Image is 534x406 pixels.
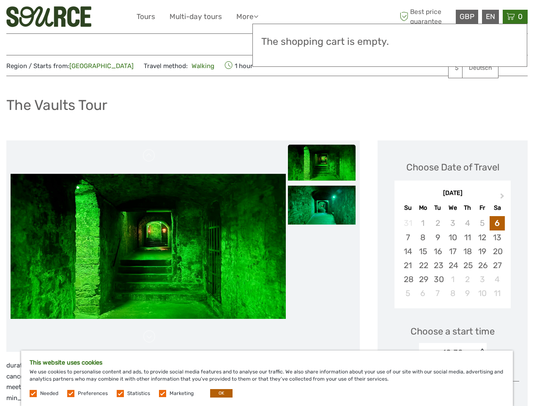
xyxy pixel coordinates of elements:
[430,244,445,258] div: Choose Tuesday, September 16th, 2025
[12,15,96,22] p: We're away right now. Please check back later!
[430,272,445,286] div: Choose Tuesday, September 30th, 2025
[6,6,91,27] img: 3329-47040232-ff2c-48b1-8121-089692e6fd86_logo_small.png
[394,189,511,198] div: [DATE]
[170,11,222,23] a: Multi-day tours
[400,286,415,300] div: Choose Sunday, October 5th, 2025
[460,286,475,300] div: Choose Thursday, October 9th, 2025
[6,62,134,71] span: Region / Starts from:
[288,186,356,236] img: e715e84709ba485b816eaa54c2b5fe26.jpg
[400,230,415,244] div: Choose Sunday, September 7th, 2025
[397,7,454,26] span: Best price guarantee
[460,216,475,230] div: Not available Thursday, September 4th, 2025
[460,12,474,21] span: GBP
[210,389,233,398] button: OK
[475,272,490,286] div: Choose Friday, October 3rd, 2025
[400,272,415,286] div: Choose Sunday, September 28th, 2025
[430,202,445,214] div: Tu
[445,244,460,258] div: Choose Wednesday, September 17th, 2025
[460,258,475,272] div: Choose Thursday, September 25th, 2025
[445,230,460,244] div: Choose Wednesday, September 10th, 2025
[460,230,475,244] div: Choose Thursday, September 11th, 2025
[517,12,524,21] span: 0
[400,216,415,230] div: Not available Sunday, August 31st, 2025
[21,351,513,406] div: We use cookies to personalise content and ads, to provide social media features and to analyse ou...
[236,11,258,23] a: More
[170,390,194,397] label: Marketing
[416,286,430,300] div: Choose Monday, October 6th, 2025
[400,202,415,214] div: Su
[411,325,495,338] span: Choose a start time
[97,13,107,23] button: Open LiveChat chat widget
[475,258,490,272] div: Choose Friday, September 26th, 2025
[430,216,445,230] div: Not available Tuesday, September 2nd, 2025
[288,145,356,180] img: f5c794b6561446779e91e36abad4585c.jpg
[460,202,475,214] div: Th
[225,60,253,71] span: 1 hour
[416,230,430,244] div: Choose Monday, September 8th, 2025
[460,272,475,286] div: Choose Thursday, October 2nd, 2025
[11,174,286,319] img: f5c794b6561446779e91e36abad4585c.jpg
[400,258,415,272] div: Choose Sunday, September 21st, 2025
[445,216,460,230] div: Not available Wednesday, September 3rd, 2025
[445,258,460,272] div: Choose Wednesday, September 24th, 2025
[78,390,108,397] label: Preferences
[416,216,430,230] div: Not available Monday, September 1st, 2025
[496,191,510,205] button: Next Month
[416,202,430,214] div: Mo
[406,161,499,174] div: Choose Date of Travel
[144,60,214,71] span: Travel method:
[443,347,463,358] div: 10:30
[6,96,107,114] h1: The Vaults Tour
[490,216,504,230] div: Choose Saturday, September 6th, 2025
[475,286,490,300] div: Choose Friday, October 10th, 2025
[460,244,475,258] div: Choose Thursday, September 18th, 2025
[445,272,460,286] div: Choose Wednesday, October 1st, 2025
[445,202,460,214] div: We
[416,258,430,272] div: Choose Monday, September 22nd, 2025
[490,202,504,214] div: Sa
[490,272,504,286] div: Choose Saturday, October 4th, 2025
[445,286,460,300] div: Choose Wednesday, October 8th, 2025
[478,348,485,357] div: < >
[188,62,214,70] a: Walking
[482,10,499,24] div: EN
[449,60,477,76] a: $
[416,244,430,258] div: Choose Monday, September 15th, 2025
[261,36,518,48] h3: The shopping cart is empty.
[416,272,430,286] div: Choose Monday, September 29th, 2025
[490,244,504,258] div: Choose Saturday, September 20th, 2025
[127,390,150,397] label: Statistics
[475,244,490,258] div: Choose Friday, September 19th, 2025
[430,258,445,272] div: Choose Tuesday, September 23rd, 2025
[490,286,504,300] div: Choose Saturday, October 11th, 2025
[463,60,498,76] a: Deutsch
[30,359,504,366] h5: This website uses cookies
[400,244,415,258] div: Choose Sunday, September 14th, 2025
[69,62,134,70] a: [GEOGRAPHIC_DATA]
[475,216,490,230] div: Not available Friday, September 5th, 2025
[490,230,504,244] div: Choose Saturday, September 13th, 2025
[490,258,504,272] div: Choose Saturday, September 27th, 2025
[430,286,445,300] div: Choose Tuesday, October 7th, 2025
[40,390,58,397] label: Needed
[475,202,490,214] div: Fr
[430,230,445,244] div: Choose Tuesday, September 9th, 2025
[475,230,490,244] div: Choose Friday, September 12th, 2025
[137,11,155,23] a: Tours
[397,216,508,300] div: month 2025-09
